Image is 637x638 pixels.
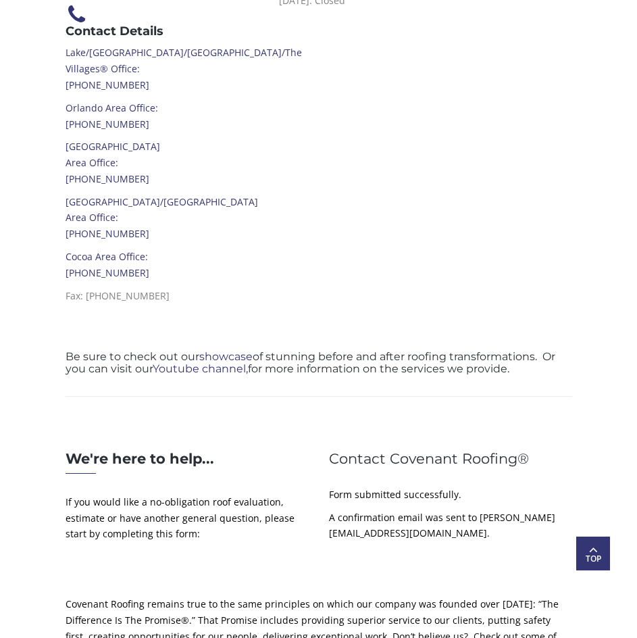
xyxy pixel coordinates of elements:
a: Orlando Area Office: [PHONE_NUMBER] [66,101,158,130]
a: Youtube channel, [153,362,248,375]
h3: We're here to help... [66,451,309,466]
a: Top [576,537,610,570]
a: [GEOGRAPHIC_DATA]/[GEOGRAPHIC_DATA] Area Office: [PHONE_NUMBER] [66,195,258,241]
a: [GEOGRAPHIC_DATA] Area Office: [PHONE_NUMBER] [66,140,160,185]
h4: Be sure to check out our of stunning before and after roofing transformations. Or you can visit our [66,351,572,374]
p: If you would like a no-obligation roof evaluation, estimate or have another general question, ple... [66,494,309,542]
p: A confirmation email was sent to [PERSON_NAME][EMAIL_ADDRESS][DOMAIN_NAME]. [329,510,572,542]
a: Cocoa Area Office: [PHONE_NUMBER] [66,250,149,279]
p: Form submitted successfully. [329,487,572,503]
p: Fax: [PHONE_NUMBER] [66,288,302,304]
h5: Contact Details [66,25,302,39]
span: or more information on the services we provide. [251,362,509,375]
a: Lake/[GEOGRAPHIC_DATA]/[GEOGRAPHIC_DATA]/The Villages® Office: [PHONE_NUMBER] [66,46,302,91]
h3: Contact Covenant Roofing® [329,451,572,466]
a: showcase [199,350,253,363]
span: f [248,362,251,375]
div: Form submitted successfully. A confirmation email was sent to davidw@magwitch.com. [329,487,572,541]
span: Top [576,552,610,566]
